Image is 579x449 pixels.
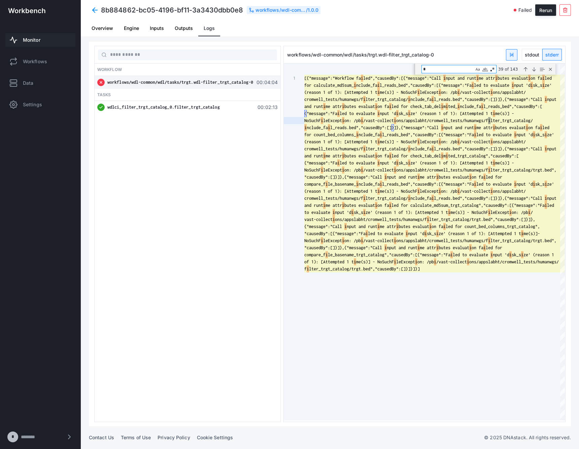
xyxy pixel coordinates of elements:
[304,266,420,271] span: filter_trgt_catalog/trgt.bed","causedBy":[]}]}]}]
[540,259,559,264] span: umanwgs/
[422,76,540,81] span: e":"Call input and runtime attributes evaluation f
[304,245,422,250] span: "causedBy":[]}]},{"message":"Call input and runtim
[175,26,193,31] span: Outputs
[482,66,488,73] div: Match Whole Word (⌥⌘W)
[522,66,529,73] div: Previous Match (⇧Enter)
[124,26,139,31] span: Engine
[304,175,422,180] span: "causedBy":[]}]},{"message":"Call input and runtim
[490,117,491,124] textarea: Editor content;Press Alt+F1 for Accessibility Options.
[304,118,422,123] span: NoSuchFileException: /pbi/vast-collections/appslab
[540,104,542,109] span: [
[422,196,540,201] span: e_fail_reads.bed","causedBy":[]}]},{"message":"Cal
[422,111,514,116] span: reason 1 of 1): [Attempted 1 time(s)] -
[422,189,526,194] span: eException: /pbi/vast-collections/appslabht/
[304,182,422,187] span: compare_file_basename_include_fail_reads_bed","cau
[304,83,422,88] span: for calculate_md5sum_include_fail_reads_bed","caus
[422,153,519,158] span: _tab_delimited_trgt_catalog","causedBy":[
[304,203,422,208] span: and runtime attributes evaluation failed for calcu
[530,66,538,73] div: Next Match (Enter)
[8,8,45,13] img: workbench-logo-white.svg
[422,259,540,264] span: : /pbi/vast-collections/appslabht/cromwell_tests/h
[422,210,533,215] span: tempted 1 time(s)] - NoSuchFileException: /pbi/
[422,231,538,236] span: disk_size' (reason 1 of 1): [Attempted 1 time(s)]
[422,146,540,151] span: e_fail_reads.bed","causedBy":[]}]},{"message":"Cal
[422,118,533,123] span: ht/cromwell_tests/humanwgs/filter_trgt_catalog/
[540,76,552,81] span: ailed
[540,167,556,173] span: t.bed",
[489,66,496,73] div: Use Regular Expression (⌥⌘R)
[304,189,422,194] span: (reason 1 of 1): [Attempted 1 time(s)] - NoSuchFil
[422,83,540,88] span: edBy":[{"message":"Failed to evaluate input 'disk_
[422,224,540,229] span: uation failed for count_bed_columns_trgt_catalog",
[101,5,243,15] h4: 8b884862-bc05-4196-bf11-3a3430dbb0e8
[422,245,502,250] span: e attributes evaluation failed for
[535,4,556,16] button: Rerun
[23,37,40,43] span: Monitor
[107,105,220,110] span: wdlci_filter_trgt_catalog_0.filter_trgt_catalog
[150,26,164,31] span: Inputs
[92,26,113,31] span: Overview
[308,7,319,13] div: 1.0.0
[422,65,474,73] textarea: Find
[204,26,215,31] span: Logs
[538,231,540,236] span: -
[304,167,422,173] span: NoSuchFileException: /pbi/vast-collections/appslab
[540,132,554,137] span: _size'
[304,224,422,229] span: {"message":"Call input and runtime attributes eval
[89,435,114,440] a: Contact Us
[304,139,422,144] span: (reason 1 of 1): [Attempted 1 time(s)] - NoSuchFil
[304,238,422,243] span: NoSuchFileException: /pbi/vast-collections/appslab
[543,49,561,60] span: stderr
[107,80,253,85] span: workflows/wdl-common/wdl/tasks/trgt.wdl-filter_trgt_catalog-0
[304,97,422,102] span: cromwell_tests/humanwgs/filter_trgt_catalog/includ
[304,146,422,151] span: cromwell_tests/humanwgs/filter_trgt_catalog/includ
[538,66,546,73] div: Find in Selection (⌥⌘L)
[304,259,422,264] span: of 1): [Attempted 1 time(s)] - NoSuchFileException
[23,80,33,86] span: Data
[23,101,42,108] span: Settings
[547,66,554,73] div: Close (Escape)
[518,7,532,13] span: Failed
[95,89,280,101] div: Tasks
[540,83,552,88] span: size'
[256,79,278,86] span: 00:04:04
[474,66,481,73] div: Match Case (⌥⌘C)
[422,182,540,187] span: sedBy":[{"message":"Failed to evaluate input 'disk
[422,90,526,95] span: eException: /pbi/vast-collections/appslabht/
[247,6,321,14] div: /
[540,203,554,208] span: Failed
[422,104,540,109] span: _tab_delimited_include_fail_reads_bed","causedBy":
[256,104,278,111] span: 00:02:13
[522,49,542,60] span: stdout
[304,160,422,165] span: {"message":"Failed to evaluate input 'disk_size' (
[304,76,422,81] span: [{"message":"Workflow failed","causedBy":[{"messag
[5,76,75,90] a: Data
[304,153,422,158] span: and runtime attributes evaluation failed for check
[197,435,233,440] a: Cookie Settings
[422,175,502,180] span: e attributes evaluation failed for
[304,210,422,215] span: to evaluate input 'disk_size' (reason 1 of 1): [At
[256,7,306,13] div: workflows/wdl-common/wdl/tasks/trgt.wdl-filter_trgt_catalog-0
[498,65,521,73] div: 39 of 143
[422,132,540,137] span: sedBy":[{"message":"Failed to evaluate input 'disk
[158,435,190,440] a: Privacy Policy
[422,167,540,173] span: ht/cromwell_tests/humanwgs/filter_trgt_catalog/trg
[304,252,422,257] span: compare_file_basename_trgt_catalog","causedBy":[{"
[422,97,540,102] span: e_fail_reads.bed","causedBy":[]}]},{"message":"Cal
[422,160,514,165] span: reason 1 of 1): [Attempted 1 time(s)] -
[422,203,540,208] span: late_md5sum_trgt_catalog","causedBy":[{"message":"
[540,146,556,151] span: l input
[304,104,422,109] span: and runtime attributes evaluation failed for check
[304,132,422,137] span: for count_bed_columns_include_fail_reads_bed","cau
[422,252,540,257] span: message":"Failed to evaluate input 'disk_size' (re
[422,125,540,130] span: ":"Call input and runtime attributes evaluation fa
[5,98,75,111] a: Settings
[304,111,422,116] span: {"message":"Failed to evaluate input 'disk_size' (
[23,58,47,65] span: Workflows
[422,217,535,222] span: /filter_trgt_catalog/trgt.bed","causedBy":[]}]},
[5,33,75,47] a: Monitor
[540,196,556,201] span: l input
[540,125,549,130] span: iled
[5,55,75,68] a: Workflows
[540,238,556,243] span: t.bed",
